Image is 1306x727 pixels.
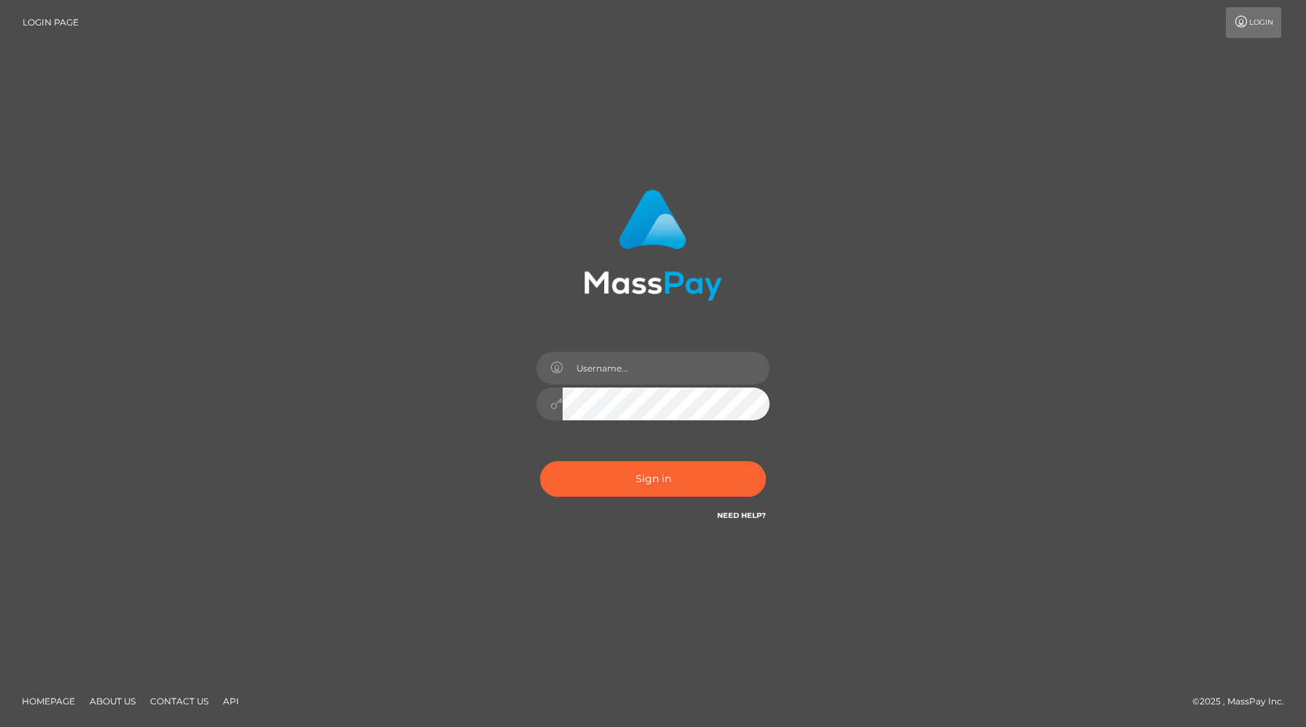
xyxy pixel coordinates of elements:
div: © 2025 , MassPay Inc. [1192,693,1295,710]
input: Username... [563,352,770,385]
a: Homepage [16,690,81,712]
a: Login Page [23,7,79,38]
a: API [217,690,245,712]
button: Sign in [540,461,766,497]
a: Contact Us [144,690,214,712]
a: About Us [84,690,141,712]
img: MassPay Login [584,189,722,301]
a: Login [1226,7,1281,38]
a: Need Help? [717,511,766,520]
